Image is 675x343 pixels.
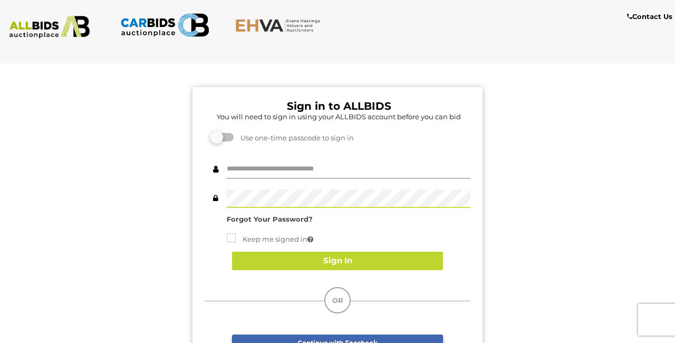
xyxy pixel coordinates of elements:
button: Sign In [232,252,443,270]
img: CARBIDS.com.au [120,11,209,40]
a: Contact Us [627,11,675,23]
label: Keep me signed in [227,233,313,245]
img: ALLBIDS.com.au [5,16,94,39]
b: Contact Us [627,12,672,21]
a: Forgot Your Password? [227,215,313,223]
b: Sign in to ALLBIDS [287,100,391,112]
div: OR [324,287,351,313]
span: Use one-time passcode to sign in [235,134,354,142]
h5: You will need to sign in using your ALLBIDS account before you can bid [207,113,470,120]
img: EHVA.com.au [235,18,324,32]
